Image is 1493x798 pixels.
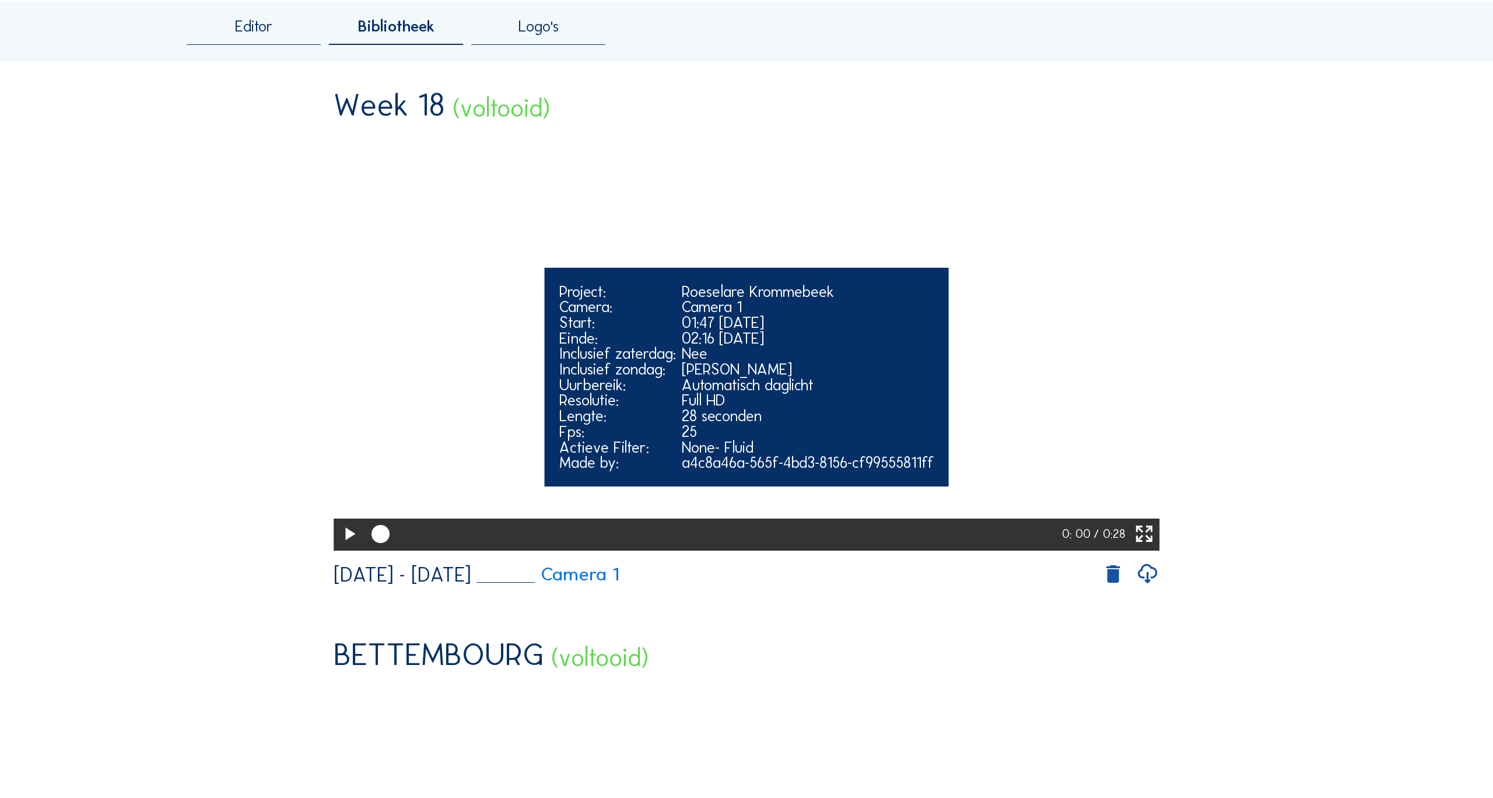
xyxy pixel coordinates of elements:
[476,565,619,584] a: Camera 1
[559,455,676,471] div: Made by:
[682,362,934,377] div: [PERSON_NAME]
[682,440,934,456] div: None
[1062,519,1094,551] div: 0: 00
[559,393,676,408] div: Resolutie:
[518,19,559,34] span: Logo's
[559,346,676,362] div: Inclusief zaterdag:
[682,284,934,300] div: Roeselare Krommebeek
[682,424,934,440] div: 25
[1094,519,1126,551] div: / 0:28
[559,331,676,346] div: Einde:
[358,19,434,34] span: Bibliotheek
[559,362,676,377] div: Inclusief zondag:
[559,440,676,456] div: Actieve Filter:
[682,315,934,331] div: 01:47 [DATE]
[682,393,934,408] div: Full HD
[682,299,934,315] div: Camera 1
[682,408,934,424] div: 28 seconden
[559,377,676,393] div: Uurbereik:
[551,645,649,670] div: (voltooid)
[559,315,676,331] div: Start:
[682,455,934,471] div: a4c8a46a-565f-4bd3-8156-cf99555811ff
[715,438,753,457] span: - Fluid
[559,284,676,300] div: Project:
[453,96,550,121] div: (voltooid)
[334,89,445,120] div: Week 18
[334,135,1159,548] video: Your browser does not support the video tag.
[682,331,934,346] div: 02:16 [DATE]
[682,346,934,362] div: Nee
[235,19,273,34] span: Editor
[559,299,676,315] div: Camera:
[682,377,934,393] div: Automatisch daglicht
[559,424,676,440] div: Fps:
[559,408,676,424] div: Lengte:
[334,639,544,670] div: BETTEMBOURG
[334,565,471,585] div: [DATE] - [DATE]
